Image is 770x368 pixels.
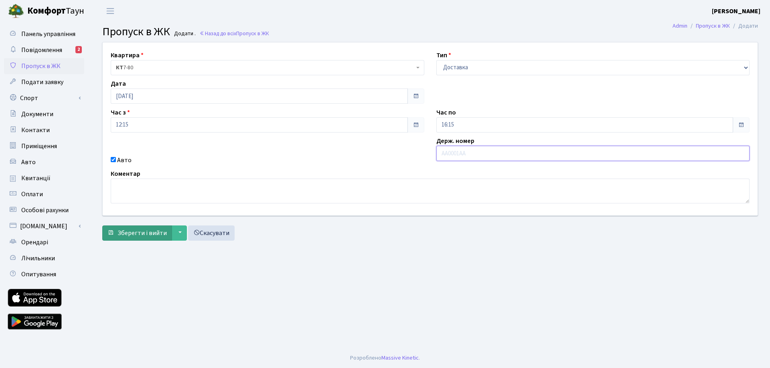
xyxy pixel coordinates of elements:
[4,58,84,74] a: Пропуск в ЖК
[100,4,120,18] button: Переключити навігацію
[8,3,24,19] img: logo.png
[116,64,123,72] b: КТ
[188,225,235,241] a: Скасувати
[4,186,84,202] a: Оплати
[4,90,84,106] a: Спорт
[350,354,420,362] div: Розроблено .
[381,354,419,362] a: Massive Kinetic
[21,62,61,70] span: Пропуск в ЖК
[436,136,474,146] label: Держ. номер
[21,30,75,38] span: Панель управління
[118,229,167,237] span: Зберегти і вийти
[4,106,84,122] a: Документи
[21,110,53,119] span: Документи
[4,42,84,58] a: Повідомлення2
[4,154,84,170] a: Авто
[4,170,84,186] a: Квитанції
[27,4,66,17] b: Комфорт
[21,174,51,183] span: Квитанції
[236,30,269,37] span: Пропуск в ЖК
[673,22,687,30] a: Admin
[4,122,84,138] a: Контакти
[4,202,84,218] a: Особові рахунки
[4,234,84,250] a: Орендарі
[21,158,36,167] span: Авто
[111,50,144,60] label: Квартира
[21,142,57,151] span: Приміщення
[4,250,84,266] a: Лічильники
[712,7,760,16] b: [PERSON_NAME]
[4,218,84,234] a: [DOMAIN_NAME]
[696,22,730,30] a: Пропуск в ЖК
[661,18,770,34] nav: breadcrumb
[436,146,750,161] input: AA0001AA
[436,50,451,60] label: Тип
[21,254,55,263] span: Лічильники
[117,155,132,165] label: Авто
[27,4,84,18] span: Таун
[21,190,43,199] span: Оплати
[21,238,48,247] span: Орендарі
[21,206,69,215] span: Особові рахунки
[4,74,84,90] a: Подати заявку
[111,60,424,75] span: <b>КТ</b>&nbsp;&nbsp;&nbsp;&nbsp;7-80
[111,169,140,179] label: Коментар
[4,138,84,154] a: Приміщення
[4,266,84,282] a: Опитування
[111,108,130,117] label: Час з
[102,225,172,241] button: Зберегти і вийти
[75,46,82,53] div: 2
[116,64,414,72] span: <b>КТ</b>&nbsp;&nbsp;&nbsp;&nbsp;7-80
[21,270,56,279] span: Опитування
[4,26,84,42] a: Панель управління
[199,30,269,37] a: Назад до всіхПропуск в ЖК
[436,108,456,117] label: Час по
[21,78,63,86] span: Подати заявку
[730,22,758,30] li: Додати
[102,24,170,40] span: Пропуск в ЖК
[21,46,62,54] span: Повідомлення
[172,30,196,37] small: Додати .
[21,126,50,135] span: Контакти
[712,6,760,16] a: [PERSON_NAME]
[111,79,126,88] label: Дата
